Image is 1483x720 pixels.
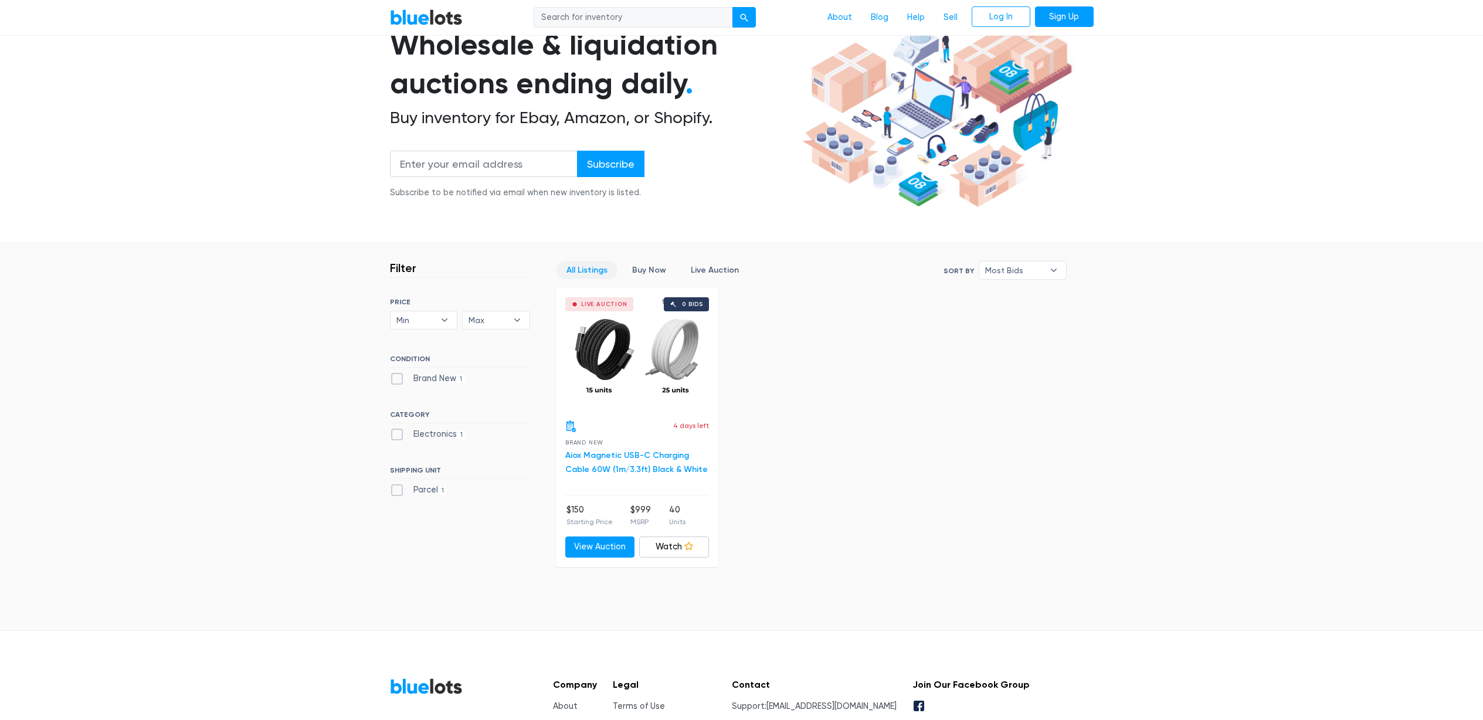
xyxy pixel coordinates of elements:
[390,428,467,441] label: Electronics
[732,679,897,690] h5: Contact
[390,484,448,497] label: Parcel
[565,536,635,558] a: View Auction
[556,288,718,411] a: Live Auction 0 bids
[566,517,613,527] p: Starting Price
[390,261,416,275] h3: Filter
[556,261,617,279] a: All Listings
[438,486,448,495] span: 1
[390,466,530,479] h6: SHIPPING UNIT
[1041,261,1066,279] b: ▾
[577,151,644,177] input: Subscribe
[505,311,530,329] b: ▾
[898,6,934,29] a: Help
[390,25,798,103] h1: Wholesale & liquidation auctions ending daily
[985,261,1044,279] span: Most Bids
[432,311,457,329] b: ▾
[390,678,463,695] a: BlueLots
[685,66,693,101] span: .
[673,420,709,431] p: 4 days left
[682,301,703,307] div: 0 bids
[469,311,507,329] span: Max
[732,700,897,713] li: Support:
[534,7,733,28] input: Search for inventory
[390,355,530,368] h6: CONDITION
[390,410,530,423] h6: CATEGORY
[396,311,435,329] span: Min
[390,151,578,177] input: Enter your email address
[565,450,708,474] a: Aiox Magnetic USB-C Charging Cable 60W (1m/3.3ft) Black & White
[818,6,861,29] a: About
[766,701,897,711] a: [EMAIL_ADDRESS][DOMAIN_NAME]
[669,517,685,527] p: Units
[613,679,715,690] h5: Legal
[553,701,578,711] a: About
[553,679,597,690] h5: Company
[390,108,798,128] h2: Buy inventory for Ebay, Amazon, or Shopify.
[457,430,467,440] span: 1
[613,701,665,711] a: Terms of Use
[912,679,1030,690] h5: Join Our Facebook Group
[456,375,466,384] span: 1
[934,6,967,29] a: Sell
[565,439,603,446] span: Brand New
[681,261,749,279] a: Live Auction
[390,298,530,306] h6: PRICE
[1035,6,1094,28] a: Sign Up
[639,536,709,558] a: Watch
[581,301,627,307] div: Live Auction
[944,266,974,276] label: Sort By
[622,261,676,279] a: Buy Now
[669,504,685,527] li: 40
[861,6,898,29] a: Blog
[972,6,1030,28] a: Log In
[630,504,651,527] li: $999
[630,517,651,527] p: MSRP
[390,186,644,199] div: Subscribe to be notified via email when new inventory is listed.
[390,372,466,385] label: Brand New
[566,504,613,527] li: $150
[390,9,463,26] a: BlueLots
